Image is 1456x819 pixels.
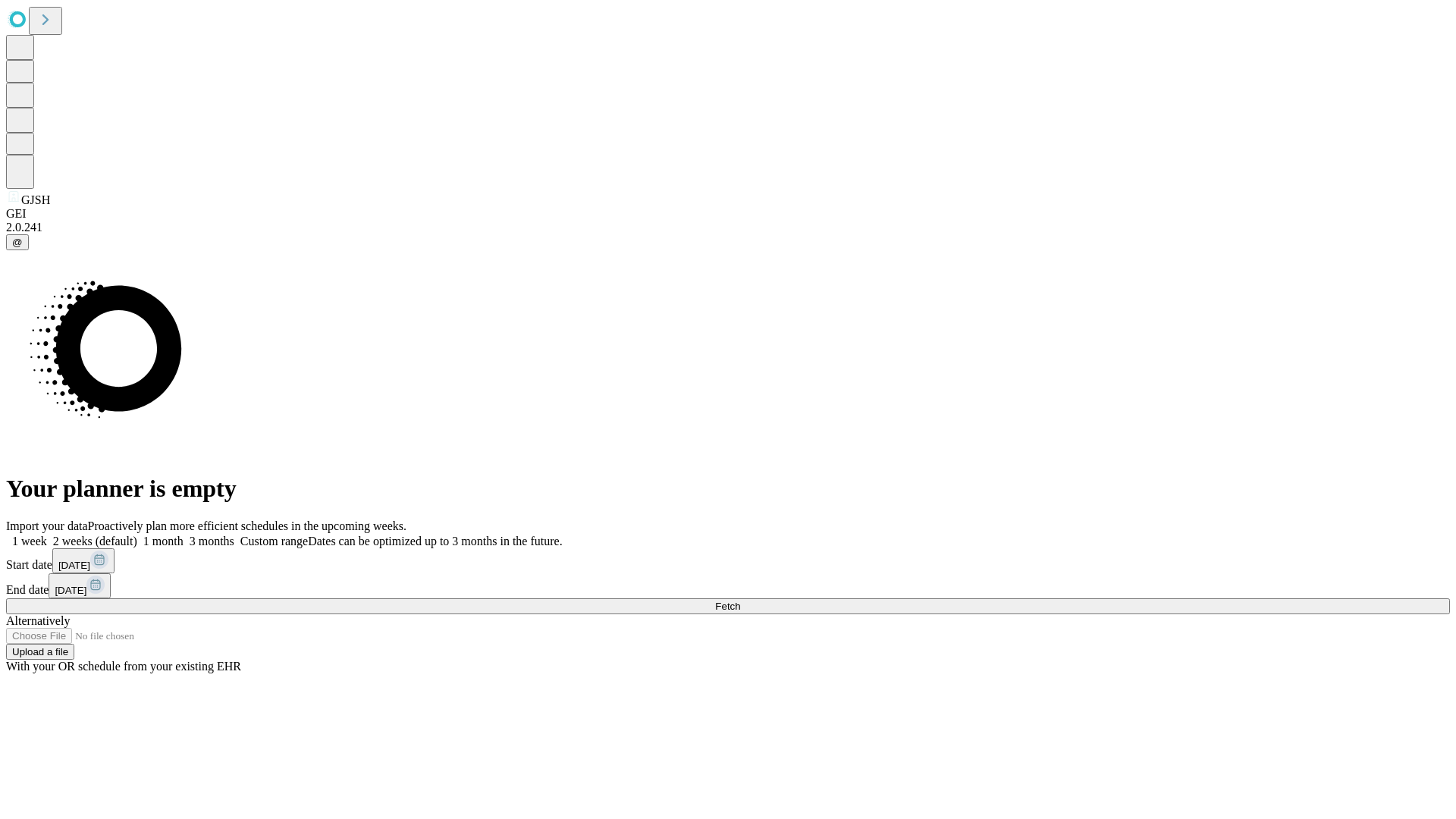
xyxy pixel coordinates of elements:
span: Alternatively [6,614,70,627]
button: Upload a file [6,644,74,660]
span: [DATE] [58,560,90,571]
button: [DATE] [49,573,111,598]
span: [DATE] [55,585,86,596]
div: End date [6,573,1450,598]
span: GJSH [21,193,50,206]
span: 1 month [143,535,184,548]
div: GEI [6,207,1450,221]
span: @ [12,237,23,248]
div: Start date [6,548,1450,573]
div: 2.0.241 [6,221,1450,234]
span: Import your data [6,519,88,532]
span: Fetch [715,601,740,612]
button: Fetch [6,598,1450,614]
span: Proactively plan more efficient schedules in the upcoming weeks. [88,519,406,532]
button: [DATE] [52,548,115,573]
button: @ [6,234,29,250]
span: 1 week [12,535,47,548]
span: Dates can be optimized up to 3 months in the future. [308,535,562,548]
h1: Your planner is empty [6,475,1450,503]
span: 2 weeks (default) [53,535,137,548]
span: 3 months [190,535,234,548]
span: With your OR schedule from your existing EHR [6,660,241,673]
span: Custom range [240,535,308,548]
